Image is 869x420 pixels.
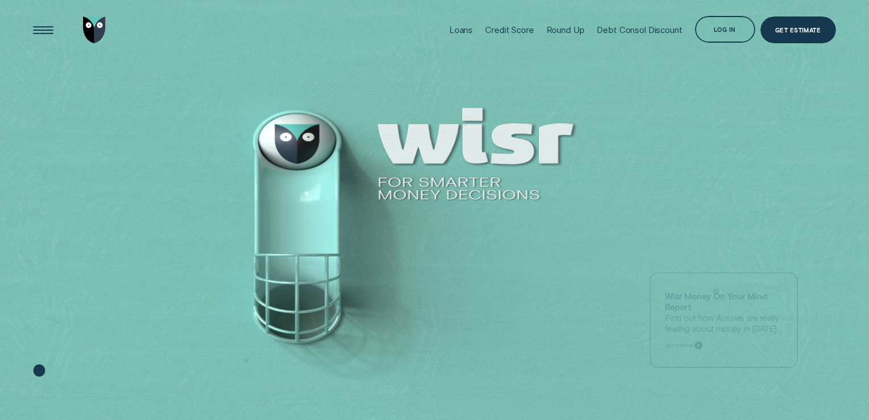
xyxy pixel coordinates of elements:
[665,342,693,349] span: Learn more
[547,24,585,35] div: Round Up
[449,24,473,35] div: Loans
[597,24,682,35] div: Debt Consol Discount
[665,291,783,334] p: Find out how Aussies are really feeling about money in [DATE].
[650,273,798,368] a: Wisr Money On Your Mind ReportFind out how Aussies are really feeling about money in [DATE].Learn...
[695,16,755,43] button: Log in
[760,17,836,44] a: Get Estimate
[485,24,533,35] div: Credit Score
[665,291,767,312] strong: Wisr Money On Your Mind Report
[83,17,106,44] img: Wisr
[30,17,57,44] button: Open Menu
